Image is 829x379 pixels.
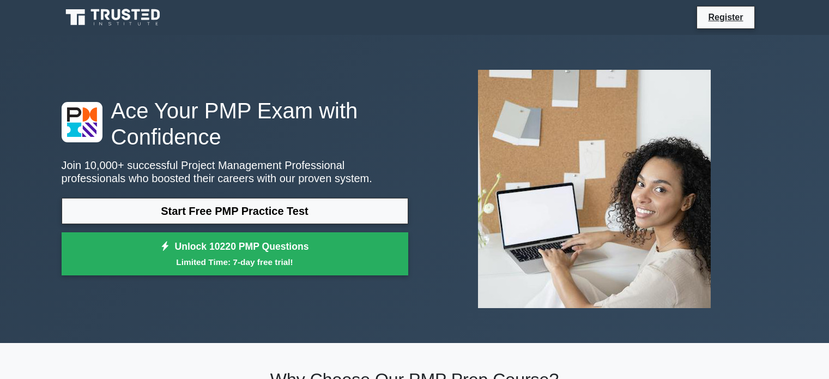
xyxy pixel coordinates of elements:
[62,98,408,150] h1: Ace Your PMP Exam with Confidence
[75,256,395,268] small: Limited Time: 7-day free trial!
[62,232,408,276] a: Unlock 10220 PMP QuestionsLimited Time: 7-day free trial!
[62,159,408,185] p: Join 10,000+ successful Project Management Professional professionals who boosted their careers w...
[701,10,749,24] a: Register
[62,198,408,224] a: Start Free PMP Practice Test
